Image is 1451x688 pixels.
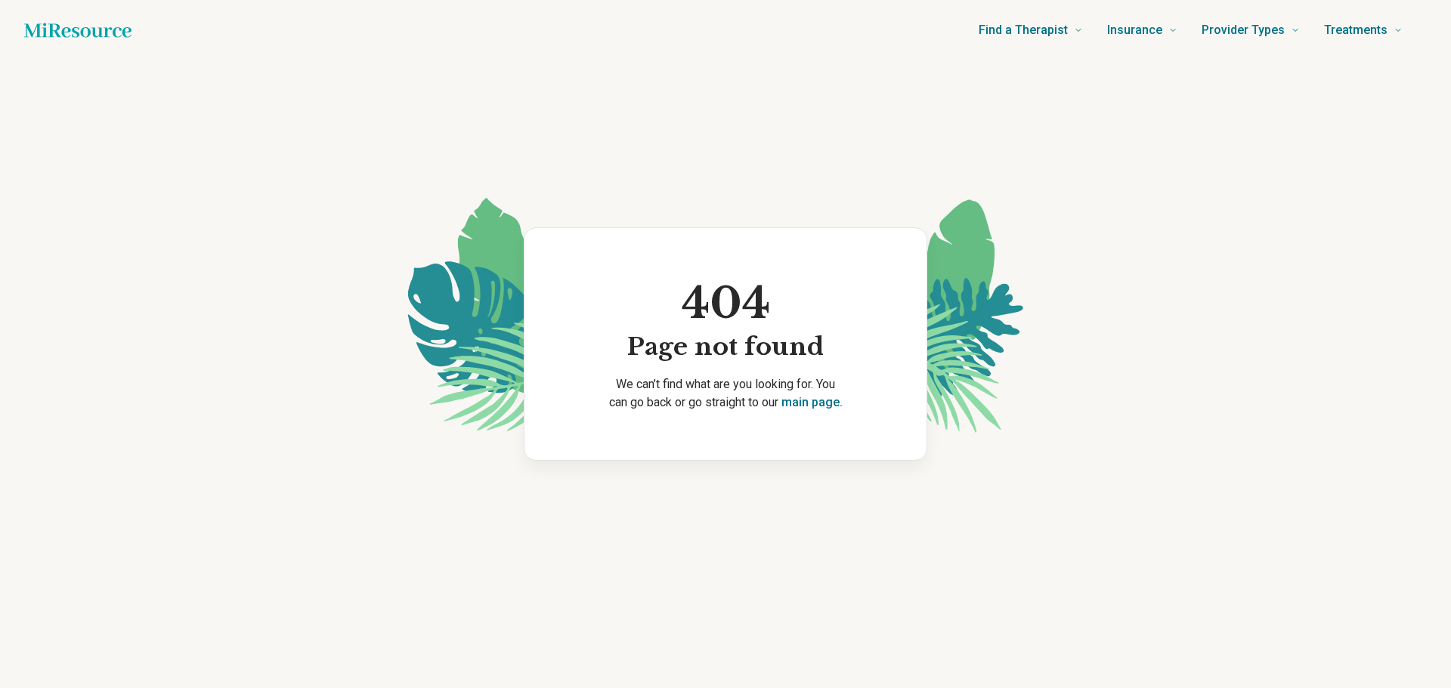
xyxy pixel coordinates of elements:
a: main page. [781,395,843,409]
span: Insurance [1107,20,1162,41]
span: Treatments [1324,20,1388,41]
span: 404 [627,276,824,332]
a: Home page [24,15,131,45]
p: We can’t find what are you looking for. You can go back or go straight to our [549,375,902,412]
span: Provider Types [1202,20,1285,41]
span: Page not found [627,332,824,363]
span: Find a Therapist [979,20,1068,41]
